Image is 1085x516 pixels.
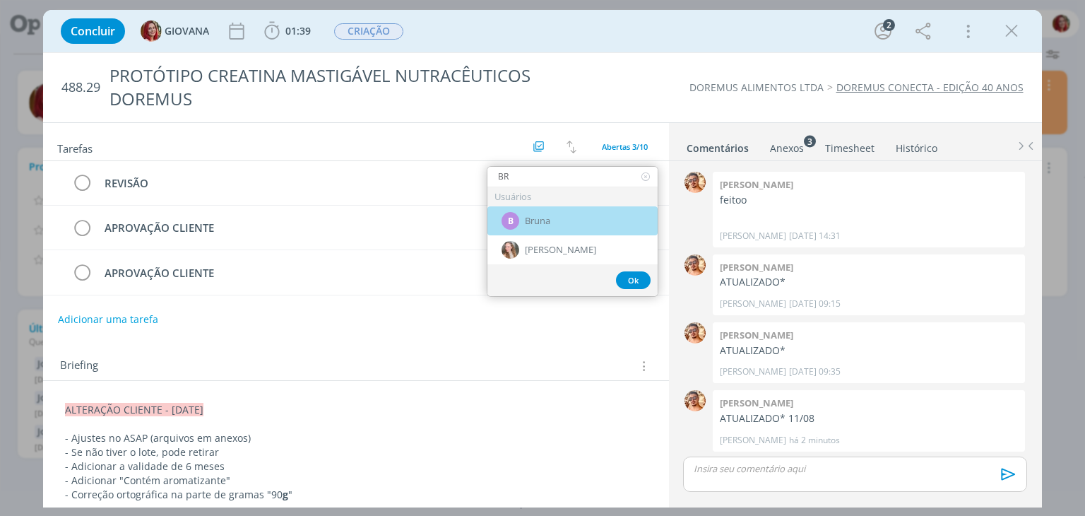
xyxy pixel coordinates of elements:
span: Briefing [60,357,98,375]
span: [DATE] 09:15 [789,298,841,310]
div: 2 [883,19,895,31]
span: Abertas 3/10 [602,141,648,152]
div: APROVAÇÃO CLIENTE [98,219,514,237]
p: - Adicionar a validade de 6 meses [65,459,646,474]
span: GIOVANA [165,26,209,36]
b: [PERSON_NAME] [720,178,793,191]
button: CRIAÇÃO [333,23,404,40]
p: - Adicionar "Contém aromatizante" [65,474,646,488]
div: REVISÃO [98,175,514,192]
p: ATUALIZADO* [720,275,1018,289]
a: DOREMUS ALIMENTOS LTDA [689,81,824,94]
button: 2 [872,20,894,42]
p: ATUALIZADO* 11/08 [720,411,1018,426]
p: [PERSON_NAME] [720,365,786,378]
span: há 2 minutos [789,434,840,447]
a: Timesheet [824,135,875,156]
b: [PERSON_NAME] [720,397,793,409]
span: Bruna [525,216,550,227]
a: Histórico [895,135,938,156]
a: DOREMUS CONECTA - EDIÇÃO 40 ANOS [836,81,1024,94]
div: Anexos [770,141,804,156]
img: G [141,20,162,42]
a: Comentários [686,135,749,156]
b: [PERSON_NAME] [720,261,793,274]
span: [DATE] 14:31 [789,230,841,242]
button: Adicionar uma tarefa [57,307,159,332]
button: Ok [616,271,651,289]
img: V [684,390,706,411]
input: Buscar usuários [487,167,658,187]
div: Usuários [487,187,658,206]
p: feitoo [720,193,1018,207]
img: V [684,172,706,193]
button: Concluir [61,18,125,44]
span: ALTERAÇÃO CLIENTE - [DATE] [65,403,203,416]
strong: g [283,488,288,501]
span: [PERSON_NAME] [525,245,596,256]
span: Concluir [71,25,115,37]
div: APROVAÇÃO CLIENTE [98,264,514,282]
span: 01:39 [285,24,311,37]
button: GGIOVANA [141,20,209,42]
b: [PERSON_NAME] [720,329,793,341]
img: V [684,322,706,344]
div: B [502,212,519,230]
img: V [684,254,706,276]
span: Tarefas [57,139,93,156]
p: - Ajustes no ASAP (arquivos em anexos) [65,431,646,445]
div: PROTÓTIPO CREATINA MASTIGÁVEL NUTRACÊUTICOS DOREMUS [103,59,617,117]
p: ATUALIZADO* [720,344,1018,358]
p: - Correção ortográfica na parte de gramas "90 " [65,488,646,502]
p: - Se não tiver o lote, pode retirar [65,445,646,459]
p: [PERSON_NAME] [720,434,786,447]
span: CRIAÇÃO [334,23,403,40]
img: arrow-down-up.svg [567,141,576,153]
sup: 3 [804,136,816,148]
img: G [502,241,519,259]
p: [PERSON_NAME] [720,298,786,310]
span: [DATE] 09:35 [789,365,841,378]
p: [PERSON_NAME] [720,230,786,242]
button: 01:39 [261,20,314,42]
span: 488.29 [61,80,100,95]
div: dialog [43,10,1041,508]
